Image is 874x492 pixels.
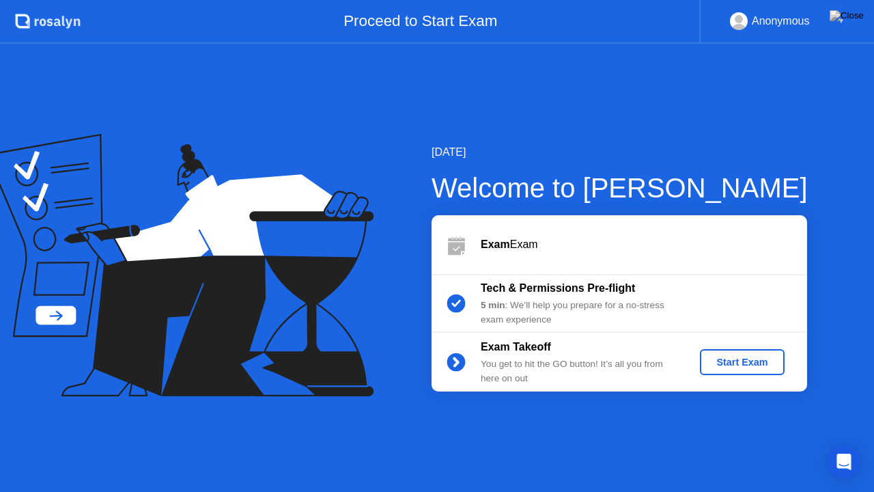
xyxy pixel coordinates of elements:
[705,357,778,368] div: Start Exam
[828,446,860,478] div: Open Intercom Messenger
[481,236,807,253] div: Exam
[481,341,551,353] b: Exam Takeoff
[481,357,677,385] div: You get to hit the GO button! It’s all you from here on out
[481,299,677,327] div: : We’ll help you prepare for a no-stress exam experience
[432,167,808,208] div: Welcome to [PERSON_NAME]
[752,12,810,30] div: Anonymous
[481,238,510,250] b: Exam
[481,300,505,310] b: 5 min
[830,10,864,21] img: Close
[700,349,784,375] button: Start Exam
[481,282,635,294] b: Tech & Permissions Pre-flight
[432,144,808,161] div: [DATE]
